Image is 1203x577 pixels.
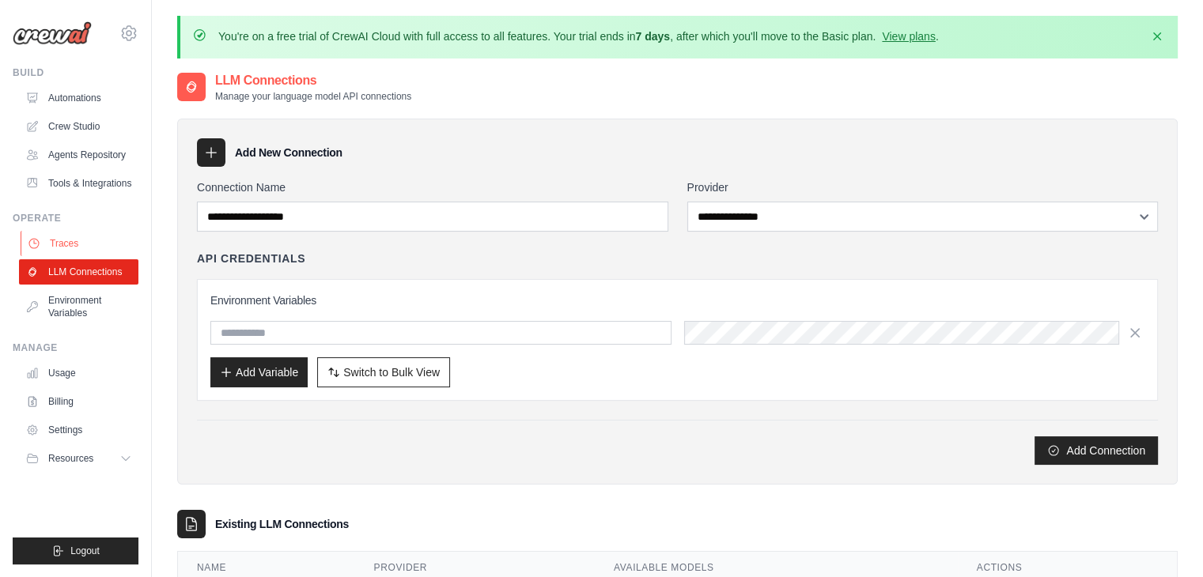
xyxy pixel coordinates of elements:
div: Build [13,66,138,79]
span: Switch to Bulk View [343,364,440,380]
h2: LLM Connections [215,71,411,90]
p: Manage your language model API connections [215,90,411,103]
a: Agents Repository [19,142,138,168]
div: Manage [13,341,138,354]
label: Connection Name [197,179,668,195]
a: LLM Connections [19,259,138,285]
strong: 7 days [635,30,670,43]
label: Provider [687,179,1159,195]
a: Crew Studio [19,114,138,139]
a: Usage [19,360,138,386]
button: Add Connection [1035,436,1158,465]
button: Resources [19,446,138,471]
h4: API Credentials [197,251,305,266]
a: Tools & Integrations [19,171,138,196]
div: Operate [13,212,138,224]
button: Switch to Bulk View [317,357,450,387]
h3: Environment Variables [210,292,1144,308]
button: Add Variable [210,357,308,387]
a: View plans [882,30,935,43]
span: Resources [48,452,93,465]
a: Settings [19,417,138,443]
img: Logo [13,21,92,45]
h3: Existing LLM Connections [215,516,349,532]
h3: Add New Connection [235,145,342,160]
a: Traces [21,231,140,256]
p: You're on a free trial of CrewAI Cloud with full access to all features. Your trial ends in , aft... [218,28,939,44]
button: Logout [13,537,138,564]
a: Automations [19,85,138,111]
a: Billing [19,389,138,414]
span: Logout [70,545,100,557]
a: Environment Variables [19,288,138,326]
